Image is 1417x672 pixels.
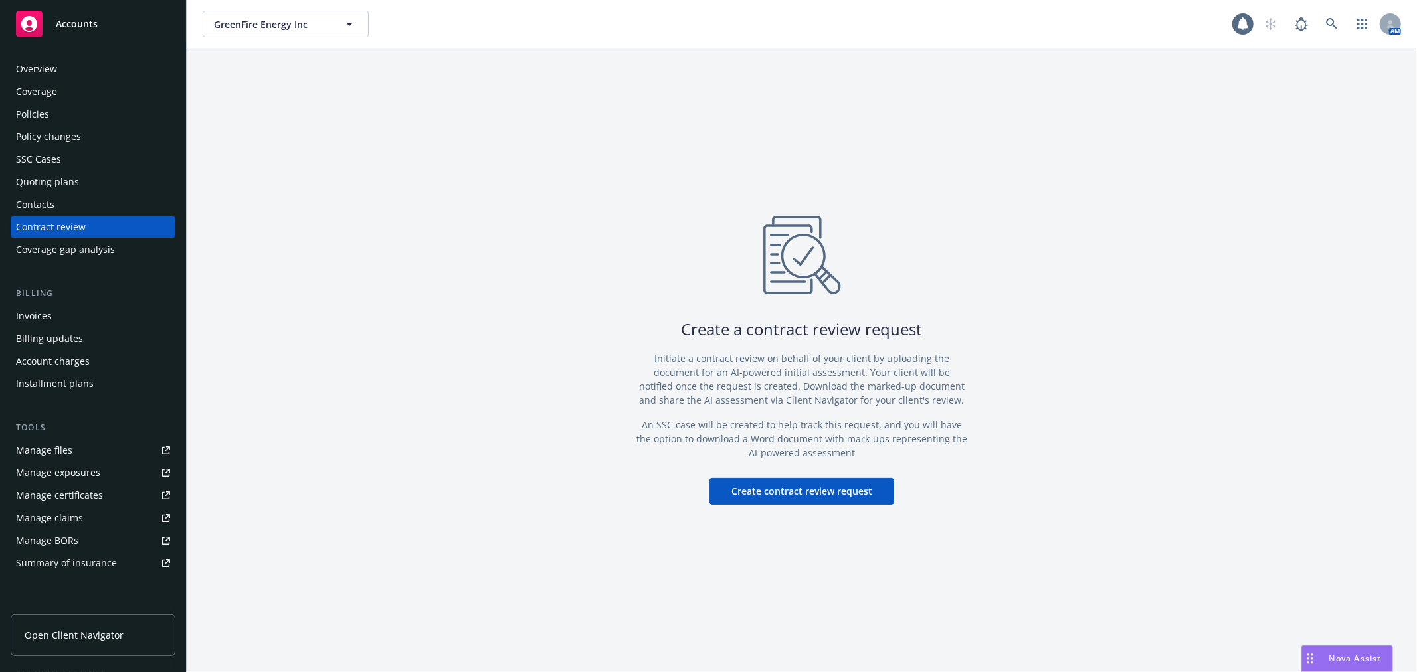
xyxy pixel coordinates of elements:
[1319,11,1345,37] a: Search
[11,58,175,80] a: Overview
[11,440,175,461] a: Manage files
[1302,646,1319,671] div: Drag to move
[11,530,175,551] a: Manage BORs
[203,11,369,37] button: GreenFire Energy Inc
[16,58,57,80] div: Overview
[11,552,175,574] a: Summary of insurance
[16,104,49,125] div: Policies
[16,328,83,349] div: Billing updates
[11,328,175,349] a: Billing updates
[709,478,894,505] button: Create contract review request
[16,507,83,529] div: Manage claims
[16,373,94,394] div: Installment plans
[16,149,61,170] div: SSC Cases
[11,216,175,238] a: Contract review
[11,81,175,102] a: Coverage
[11,171,175,193] a: Quoting plans
[56,19,98,29] span: Accounts
[11,421,175,434] div: Tools
[11,462,175,483] a: Manage exposures
[11,600,175,614] div: Analytics hub
[11,351,175,372] a: Account charges
[16,552,117,574] div: Summary of insurance
[11,126,175,147] a: Policy changes
[1288,11,1315,37] a: Report a Bug
[214,17,329,31] span: GreenFire Energy Inc
[682,318,923,341] div: Create a contract review request
[636,418,968,460] p: An SSC case will be created to help track this request, and you will have the option to download ...
[11,5,175,42] a: Accounts
[16,305,52,327] div: Invoices
[16,440,72,461] div: Manage files
[11,507,175,529] a: Manage claims
[11,239,175,260] a: Coverage gap analysis
[16,239,115,260] div: Coverage gap analysis
[16,530,78,551] div: Manage BORs
[636,351,968,407] p: Initiate a contract review on behalf of your client by uploading the document for an AI-powered i...
[25,628,124,642] span: Open Client Navigator
[1258,11,1284,37] a: Start snowing
[16,216,86,238] div: Contract review
[1329,653,1382,664] span: Nova Assist
[11,194,175,215] a: Contacts
[16,351,90,372] div: Account charges
[16,462,100,483] div: Manage exposures
[11,373,175,394] a: Installment plans
[16,194,54,215] div: Contacts
[11,485,175,506] a: Manage certificates
[16,171,79,193] div: Quoting plans
[16,81,57,102] div: Coverage
[16,485,103,506] div: Manage certificates
[11,305,175,327] a: Invoices
[1349,11,1376,37] a: Switch app
[16,126,81,147] div: Policy changes
[11,104,175,125] a: Policies
[11,149,175,170] a: SSC Cases
[1301,645,1393,672] button: Nova Assist
[11,287,175,300] div: Billing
